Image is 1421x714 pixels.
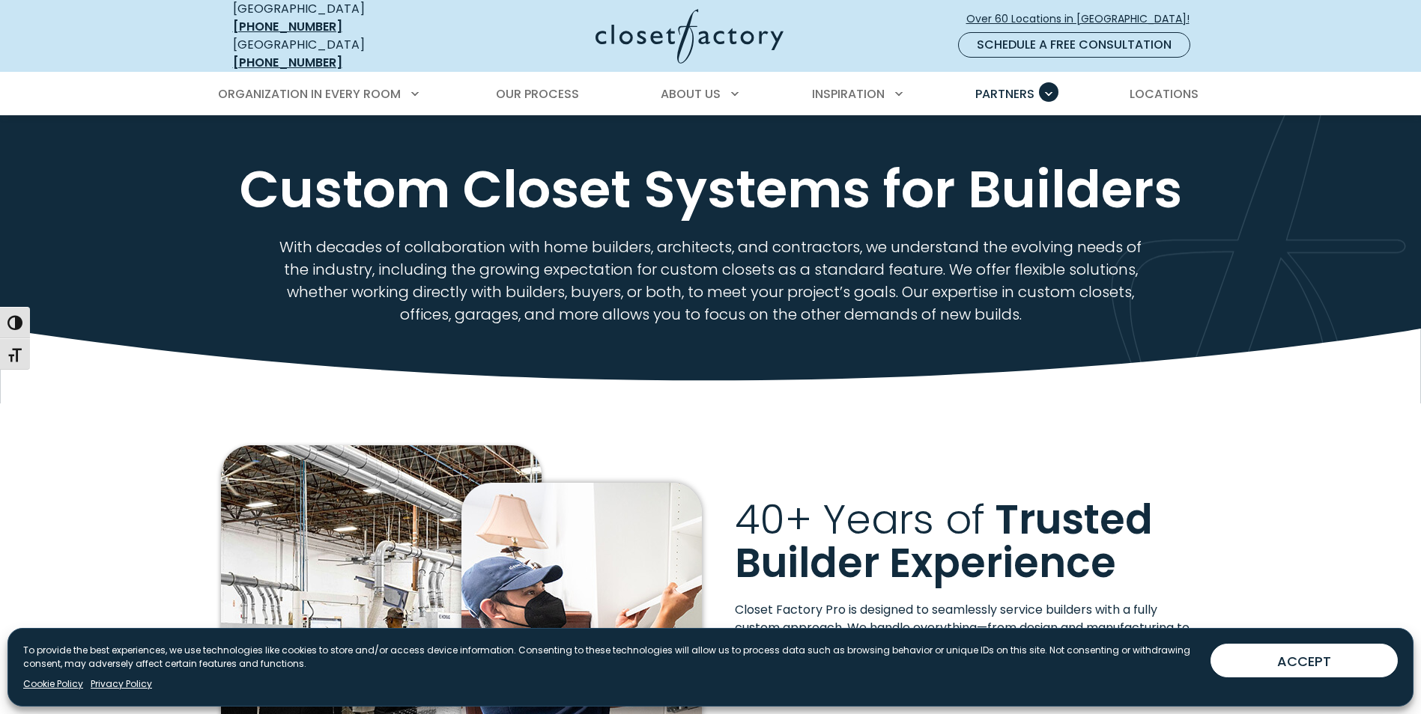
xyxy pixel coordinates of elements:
[596,9,784,64] img: Closet Factory Logo
[233,18,342,35] a: [PHONE_NUMBER]
[233,54,342,71] a: [PHONE_NUMBER]
[23,677,83,691] a: Cookie Policy
[1211,644,1398,677] button: ACCEPT
[735,491,1153,591] span: Trusted Builder Experience
[207,73,1214,115] nav: Primary Menu
[496,85,579,103] span: Our Process
[735,491,985,548] span: 40+ Years of
[966,6,1202,32] a: Over 60 Locations in [GEOGRAPHIC_DATA]!
[230,161,1192,218] h1: Custom Closet Systems for Builders
[735,601,1201,709] p: Closet Factory Pro is designed to seamlessly service builders with a fully custom approach. We ha...
[966,11,1202,27] span: Over 60 Locations in [GEOGRAPHIC_DATA]!
[661,85,721,103] span: About Us
[958,32,1190,58] a: Schedule a Free Consultation
[812,85,885,103] span: Inspiration
[91,677,152,691] a: Privacy Policy
[1130,85,1199,103] span: Locations
[233,36,450,72] div: [GEOGRAPHIC_DATA]
[23,644,1199,671] p: To provide the best experiences, we use technologies like cookies to store and/or access device i...
[218,85,401,103] span: Organization in Every Room
[270,236,1151,326] p: With decades of collaboration with home builders, architects, and contractors, we understand the ...
[975,85,1034,103] span: Partners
